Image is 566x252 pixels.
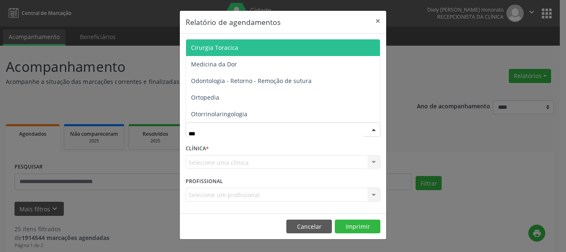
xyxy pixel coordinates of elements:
[191,93,219,101] span: Ortopedia
[286,220,332,234] button: Cancelar
[186,175,223,188] label: PROFISSIONAL
[191,77,312,85] span: Odontologia - Retorno - Remoção de sutura
[186,17,281,27] h5: Relatório de agendamentos
[335,220,380,234] button: Imprimir
[191,44,238,51] span: Cirurgia Toracica
[186,142,209,155] label: CLÍNICA
[191,60,237,68] span: Medicina da Dor
[191,110,247,118] span: Otorrinolaringologia
[186,39,251,52] label: DATA DE AGENDAMENTO
[370,11,386,31] button: Close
